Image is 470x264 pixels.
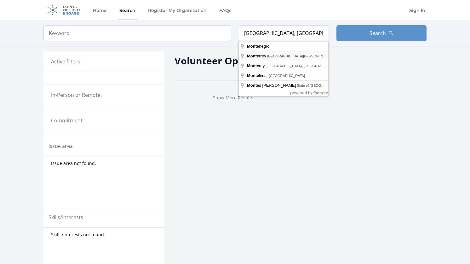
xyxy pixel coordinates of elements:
h3: Active filters [51,58,80,65]
span: negro [247,44,271,49]
span: rey [247,63,266,68]
legend: Issue area [49,142,73,150]
span: State of [GEOGRAPHIC_DATA], [GEOGRAPHIC_DATA] [297,84,384,87]
span: Issue area not found. [51,160,96,167]
a: Show More Results [213,95,253,101]
span: Monté [247,73,259,78]
span: Search [370,29,386,37]
legend: Commitment: [51,117,157,124]
legend: In-Person or Remote: [51,91,157,99]
span: Monte [247,54,259,58]
legend: Skills/Interests [49,214,83,221]
h2: Volunteer Opportunities [175,54,291,68]
button: Search [336,25,427,41]
span: Monte [247,83,259,88]
span: s [PERSON_NAME] [247,83,297,88]
span: Monte [247,63,259,68]
span: Monte [247,44,259,49]
span: Skills/Interests not found. [51,232,105,238]
span: limar [247,73,269,78]
span: [GEOGRAPHIC_DATA], [GEOGRAPHIC_DATA] [266,64,340,68]
input: Location [239,25,329,41]
span: rrey [247,54,267,58]
input: Keyword [43,25,231,41]
span: [GEOGRAPHIC_DATA] [269,74,305,78]
span: [GEOGRAPHIC_DATA][PERSON_NAME], [GEOGRAPHIC_DATA] [267,54,370,58]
